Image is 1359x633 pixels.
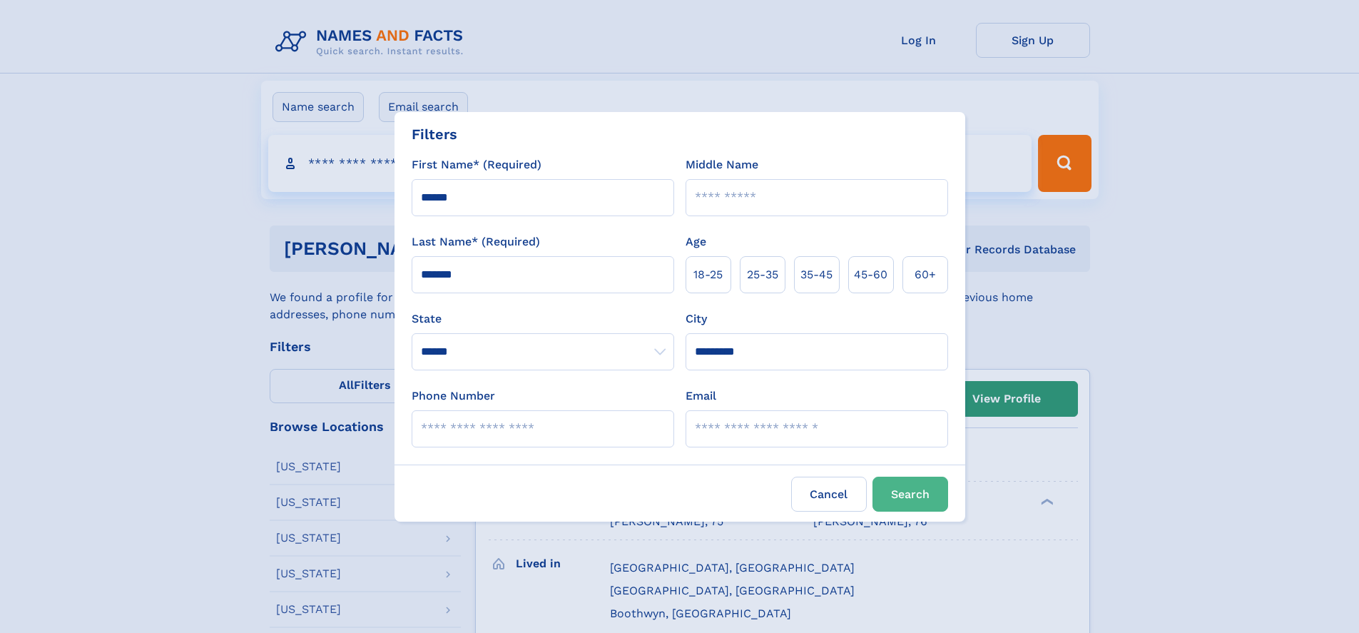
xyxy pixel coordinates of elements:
[686,310,707,328] label: City
[872,477,948,512] button: Search
[747,266,778,283] span: 25‑35
[800,266,833,283] span: 35‑45
[412,388,495,405] label: Phone Number
[791,477,867,512] label: Cancel
[686,156,758,173] label: Middle Name
[915,266,936,283] span: 60+
[686,388,716,405] label: Email
[412,156,541,173] label: First Name* (Required)
[693,266,723,283] span: 18‑25
[412,233,540,250] label: Last Name* (Required)
[412,123,457,145] div: Filters
[412,310,674,328] label: State
[854,266,887,283] span: 45‑60
[686,233,706,250] label: Age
